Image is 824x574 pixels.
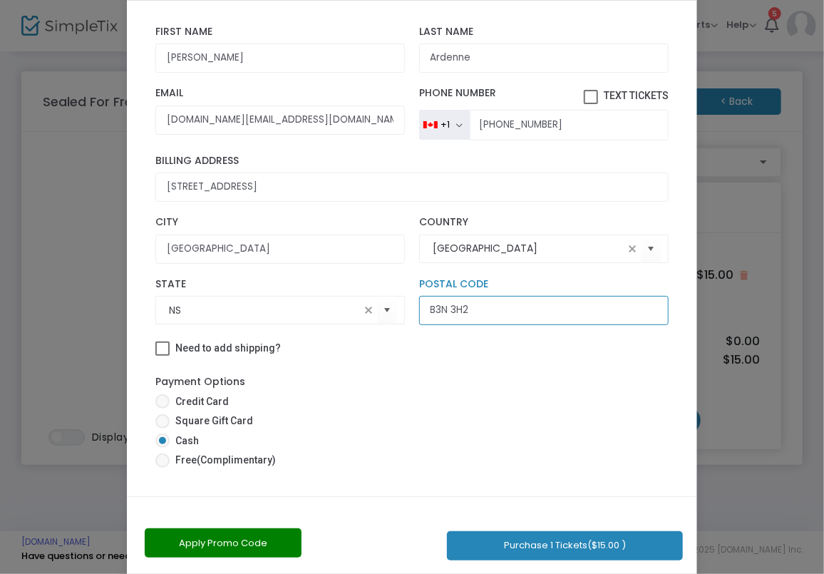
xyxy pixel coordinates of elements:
[604,90,669,101] span: Text Tickets
[170,394,229,409] span: Credit Card
[155,43,405,73] input: First Name
[145,528,302,558] button: Apply Promo Code
[170,434,199,449] span: Cash
[155,87,405,100] label: Email
[441,119,450,130] div: +1
[155,26,405,39] label: First Name
[175,342,281,354] span: Need to add shipping?
[155,374,245,389] label: Payment Options
[447,531,683,560] button: Purchase 1 Tickets($15.00 )
[155,155,669,168] label: Billing Address
[169,303,360,318] input: Select State
[155,235,405,264] input: City
[419,110,470,140] button: +1
[419,26,669,39] label: Last Name
[155,173,669,202] input: Billing Address
[641,234,661,263] button: Select
[155,278,405,291] label: State
[377,296,397,325] button: Select
[470,110,669,140] input: Phone Number
[197,454,276,466] span: (Complimentary)
[155,216,405,229] label: City
[624,240,641,257] span: clear
[433,241,624,256] input: Select Country
[170,414,253,429] span: Square Gift Card
[170,453,276,468] span: Free
[419,87,669,104] label: Phone Number
[419,278,669,291] label: Postal Code
[360,302,377,319] span: clear
[419,216,669,229] label: Country
[155,106,405,135] input: Email
[419,296,669,325] input: Postal Code
[419,43,669,73] input: Last Name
